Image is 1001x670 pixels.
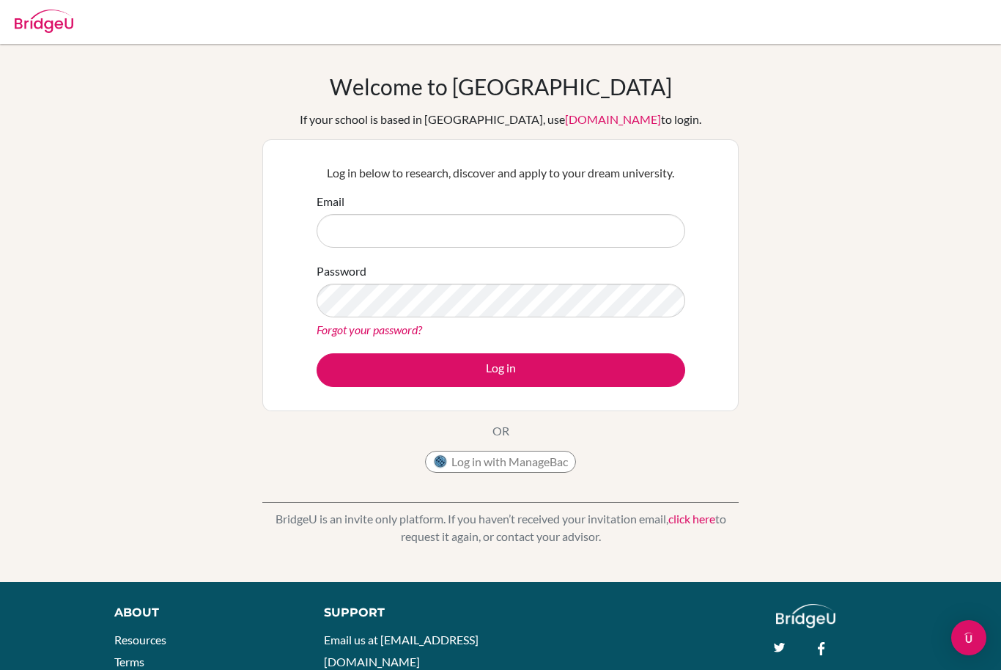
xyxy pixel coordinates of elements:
button: Log in with ManageBac [425,451,576,473]
label: Password [317,262,366,280]
img: logo_white@2x-f4f0deed5e89b7ecb1c2cc34c3e3d731f90f0f143d5ea2071677605dd97b5244.png [776,604,835,628]
a: Resources [114,633,166,647]
h1: Welcome to [GEOGRAPHIC_DATA] [330,73,672,100]
img: Bridge-U [15,10,73,33]
p: OR [492,422,509,440]
div: About [114,604,291,622]
div: Support [324,604,486,622]
a: Email us at [EMAIL_ADDRESS][DOMAIN_NAME] [324,633,479,669]
a: Forgot your password? [317,323,422,336]
a: click here [668,512,715,526]
a: Terms [114,655,144,669]
div: Open Intercom Messenger [951,620,986,655]
div: If your school is based in [GEOGRAPHIC_DATA], use to login. [300,111,701,128]
button: Log in [317,353,685,387]
label: Email [317,193,344,210]
a: [DOMAIN_NAME] [565,112,661,126]
p: BridgeU is an invite only platform. If you haven’t received your invitation email, to request it ... [262,510,739,545]
p: Log in below to research, discover and apply to your dream university. [317,164,685,182]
